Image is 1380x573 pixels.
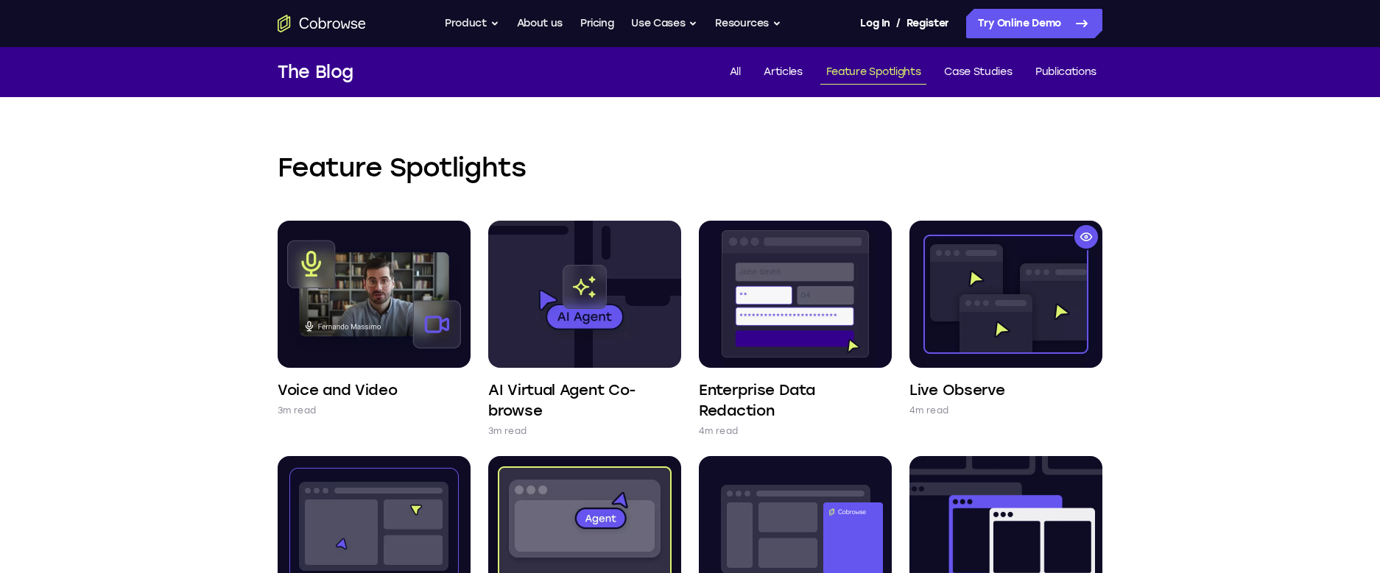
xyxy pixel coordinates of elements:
[758,60,808,85] a: Articles
[488,221,681,438] a: AI Virtual Agent Co-browse 3m read
[445,9,499,38] button: Product
[909,380,1004,400] h4: Live Observe
[1029,60,1102,85] a: Publications
[699,221,892,368] img: Enterprise Data Redaction
[278,380,398,400] h4: Voice and Video
[278,150,1102,185] h2: Feature Spotlights
[278,59,353,85] h1: The Blog
[699,221,892,438] a: Enterprise Data Redaction 4m read
[488,221,681,368] img: AI Virtual Agent Co-browse
[938,60,1018,85] a: Case Studies
[909,403,948,418] p: 4m read
[278,403,316,418] p: 3m read
[580,9,614,38] a: Pricing
[909,221,1102,418] a: Live Observe 4m read
[966,9,1102,38] a: Try Online Demo
[488,380,681,421] h4: AI Virtual Agent Co-browse
[906,9,949,38] a: Register
[896,15,901,32] span: /
[488,424,527,438] p: 3m read
[909,221,1102,368] img: Live Observe
[724,60,747,85] a: All
[517,9,563,38] a: About us
[278,221,471,418] a: Voice and Video 3m read
[278,221,471,368] img: Voice and Video
[820,60,927,85] a: Feature Spotlights
[278,15,366,32] a: Go to the home page
[631,9,697,38] button: Use Cases
[715,9,781,38] button: Resources
[860,9,890,38] a: Log In
[699,380,892,421] h4: Enterprise Data Redaction
[699,424,738,438] p: 4m read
